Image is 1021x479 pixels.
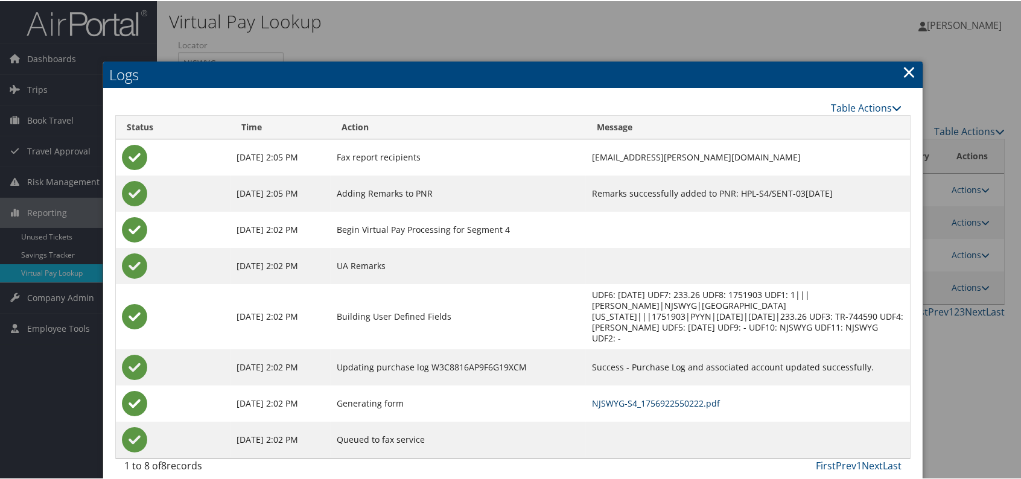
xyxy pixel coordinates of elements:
[331,348,586,384] td: Updating purchase log W3C8816AP9F6G19XCM
[586,174,910,211] td: Remarks successfully added to PNR: HPL-S4/SENT-03[DATE]
[836,458,856,471] a: Prev
[231,174,331,211] td: [DATE] 2:05 PM
[124,457,305,478] div: 1 to 8 of records
[331,211,586,247] td: Begin Virtual Pay Processing for Segment 4
[586,115,910,138] th: Message: activate to sort column ascending
[592,396,720,408] a: NJSWYG-S4_1756922550222.pdf
[862,458,883,471] a: Next
[231,247,331,283] td: [DATE] 2:02 PM
[831,100,902,113] a: Table Actions
[902,59,916,83] a: Close
[331,384,586,420] td: Generating form
[586,138,910,174] td: [EMAIL_ADDRESS][PERSON_NAME][DOMAIN_NAME]
[231,211,331,247] td: [DATE] 2:02 PM
[103,60,923,87] h2: Logs
[231,138,331,174] td: [DATE] 2:05 PM
[116,115,231,138] th: Status: activate to sort column ascending
[331,174,586,211] td: Adding Remarks to PNR
[331,420,586,457] td: Queued to fax service
[586,348,910,384] td: Success - Purchase Log and associated account updated successfully.
[883,458,902,471] a: Last
[231,283,331,348] td: [DATE] 2:02 PM
[231,420,331,457] td: [DATE] 2:02 PM
[231,384,331,420] td: [DATE] 2:02 PM
[331,138,586,174] td: Fax report recipients
[586,283,910,348] td: UDF6: [DATE] UDF7: 233.26 UDF8: 1751903 UDF1: 1|||[PERSON_NAME]|NJSWYG|[GEOGRAPHIC_DATA][US_STATE...
[161,458,167,471] span: 8
[331,247,586,283] td: UA Remarks
[231,348,331,384] td: [DATE] 2:02 PM
[331,283,586,348] td: Building User Defined Fields
[331,115,586,138] th: Action: activate to sort column ascending
[816,458,836,471] a: First
[856,458,862,471] a: 1
[231,115,331,138] th: Time: activate to sort column ascending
